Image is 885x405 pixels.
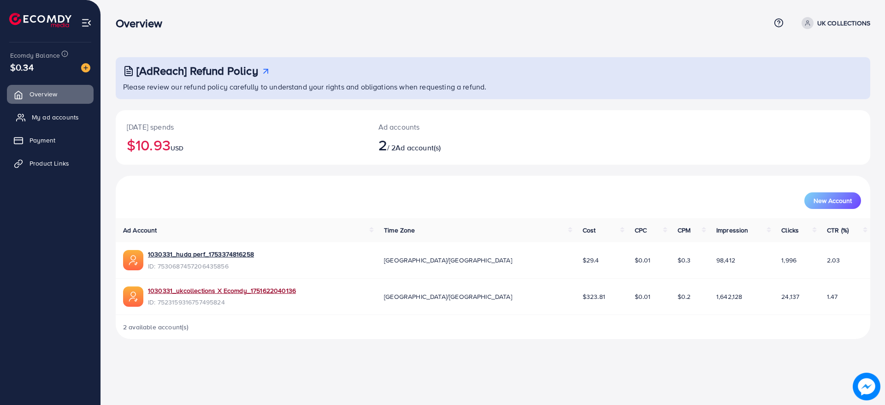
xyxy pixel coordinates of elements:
a: My ad accounts [7,108,94,126]
h3: Overview [116,17,170,30]
a: 1030331_huda perf_1753374816258 [148,250,254,259]
h2: $10.93 [127,136,356,154]
img: menu [81,18,92,28]
img: image [853,373,880,400]
span: Ad account(s) [395,143,441,153]
img: logo [9,13,71,27]
span: Cost [583,226,596,235]
span: Product Links [29,159,69,168]
span: Clicks [781,226,799,235]
h2: / 2 [378,136,545,154]
span: CPM [678,226,690,235]
span: 1.47 [827,292,838,301]
img: image [81,63,90,72]
p: UK COLLECTIONS [817,18,870,29]
span: $0.34 [10,60,34,74]
p: [DATE] spends [127,121,356,132]
h3: [AdReach] Refund Policy [136,64,258,77]
span: ID: 7523159316757495824 [148,298,296,307]
span: Time Zone [384,226,415,235]
span: $0.01 [635,256,651,265]
button: New Account [804,192,861,209]
span: $323.81 [583,292,605,301]
span: $29.4 [583,256,599,265]
span: 1,642,128 [716,292,742,301]
a: 1030331_ukcollections X Ecomdy_1751622040136 [148,286,296,295]
span: ID: 7530687457206435856 [148,262,254,271]
span: Payment [29,136,55,145]
span: 24,137 [781,292,799,301]
a: Overview [7,85,94,103]
span: [GEOGRAPHIC_DATA]/[GEOGRAPHIC_DATA] [384,292,512,301]
a: Payment [7,131,94,149]
span: $0.01 [635,292,651,301]
span: Ad Account [123,226,157,235]
img: ic-ads-acc.e4c84228.svg [123,286,143,307]
span: Overview [29,89,57,99]
a: UK COLLECTIONS [798,17,870,29]
span: $0.2 [678,292,691,301]
span: New Account [814,197,852,204]
span: 2.03 [827,256,840,265]
span: 1,996 [781,256,796,265]
span: 2 available account(s) [123,322,189,332]
span: [GEOGRAPHIC_DATA]/[GEOGRAPHIC_DATA] [384,256,512,265]
span: CPC [635,226,647,235]
span: 2 [378,134,387,155]
span: My ad accounts [32,113,79,122]
img: ic-ads-acc.e4c84228.svg [123,250,143,270]
a: Product Links [7,154,94,173]
span: $0.3 [678,256,691,265]
span: Impression [716,226,749,235]
span: USD [171,143,183,153]
span: 98,412 [716,256,735,265]
p: Ad accounts [378,121,545,132]
p: Please review our refund policy carefully to understand your rights and obligations when requesti... [123,81,865,92]
span: CTR (%) [827,226,849,235]
span: Ecomdy Balance [10,51,60,60]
